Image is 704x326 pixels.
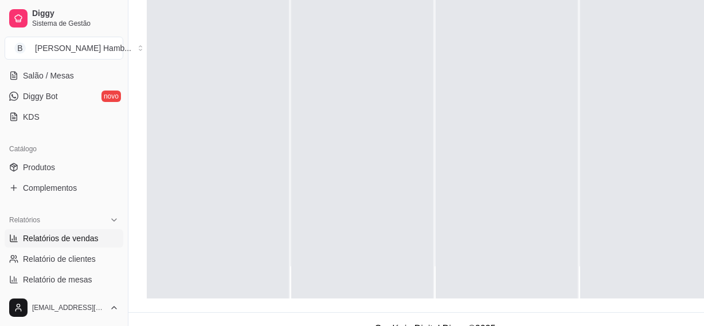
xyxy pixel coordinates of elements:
span: Relatórios [9,215,40,225]
a: Relatório de mesas [5,270,123,289]
a: Complementos [5,179,123,197]
a: Salão / Mesas [5,66,123,85]
span: Relatório de clientes [23,253,96,265]
span: Salão / Mesas [23,70,74,81]
span: Diggy [32,9,119,19]
span: [EMAIL_ADDRESS][DOMAIN_NAME] [32,303,105,312]
a: Produtos [5,158,123,176]
span: Relatório de mesas [23,274,92,285]
button: [EMAIL_ADDRESS][DOMAIN_NAME] [5,294,123,321]
button: Select a team [5,37,123,60]
div: [PERSON_NAME] Hamb ... [35,42,131,54]
span: KDS [23,111,40,123]
a: KDS [5,108,123,126]
span: Complementos [23,182,77,194]
span: Sistema de Gestão [32,19,119,28]
span: Diggy Bot [23,91,58,102]
span: Relatórios de vendas [23,233,99,244]
span: Produtos [23,162,55,173]
div: Catálogo [5,140,123,158]
a: Diggy Botnovo [5,87,123,105]
span: B [14,42,26,54]
a: Relatório de clientes [5,250,123,268]
a: Relatórios de vendas [5,229,123,248]
a: DiggySistema de Gestão [5,5,123,32]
